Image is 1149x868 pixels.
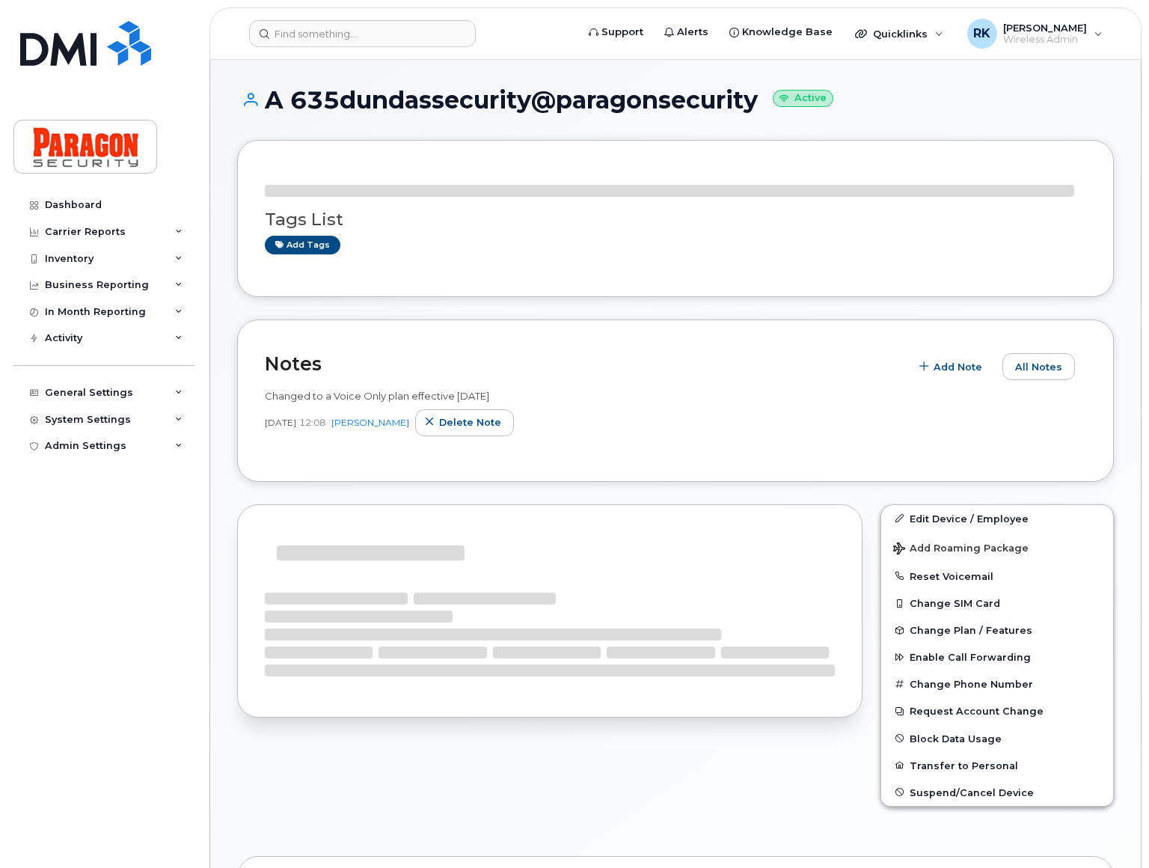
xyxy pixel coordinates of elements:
button: Change Plan / Features [881,617,1113,644]
span: Suspend/Cancel Device [910,786,1034,798]
a: Add tags [265,236,340,254]
h1: A 635dundassecurity@paragonsecurity [237,87,1114,113]
h2: Notes [265,352,902,375]
button: Suspend/Cancel Device [881,779,1113,806]
button: Add Roaming Package [881,532,1113,563]
span: Add Roaming Package [893,542,1029,557]
span: Add Note [934,360,982,374]
span: [DATE] [265,416,296,429]
button: Reset Voicemail [881,563,1113,590]
button: Delete note [415,409,514,436]
small: Active [773,90,833,107]
button: Add Note [910,353,995,380]
button: Request Account Change [881,697,1113,724]
h3: Tags List [265,210,1086,229]
a: [PERSON_NAME] [331,417,409,428]
span: 12:08 [299,416,325,429]
button: Block Data Usage [881,725,1113,752]
button: Transfer to Personal [881,752,1113,779]
span: Enable Call Forwarding [910,652,1031,663]
span: Change Plan / Features [910,625,1032,636]
button: Change Phone Number [881,670,1113,697]
button: Enable Call Forwarding [881,644,1113,670]
button: Change SIM Card [881,590,1113,617]
span: Changed to a Voice Only plan effective [DATE] [265,390,489,402]
button: All Notes [1002,353,1075,380]
span: All Notes [1015,360,1062,374]
a: Edit Device / Employee [881,505,1113,532]
span: Delete note [439,415,501,430]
